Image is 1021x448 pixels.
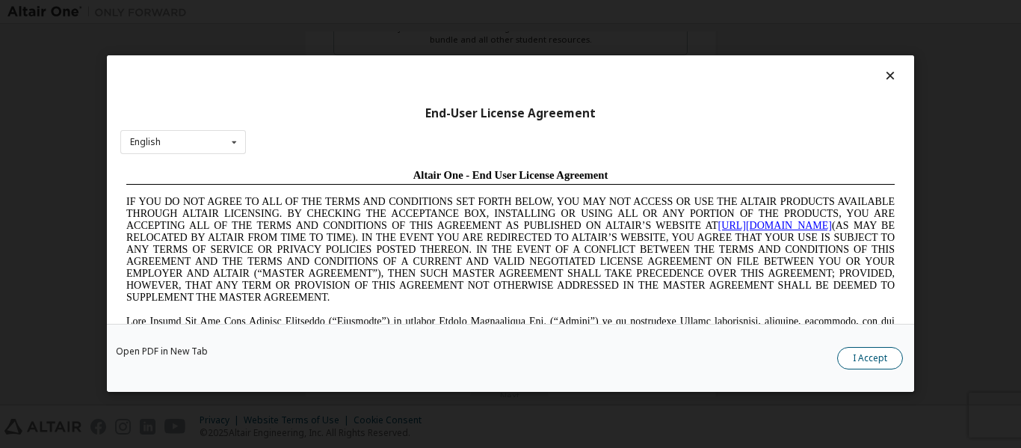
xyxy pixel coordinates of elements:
div: End-User License Agreement [120,106,901,121]
span: IF YOU DO NOT AGREE TO ALL OF THE TERMS AND CONDITIONS SET FORTH BELOW, YOU MAY NOT ACCESS OR USE... [6,33,774,140]
div: English [130,138,161,147]
a: Open PDF in New Tab [116,348,208,357]
span: Altair One - End User License Agreement [293,6,488,18]
a: [URL][DOMAIN_NAME] [598,57,712,68]
button: I Accept [837,348,903,370]
span: Lore Ipsumd Sit Ame Cons Adipisc Elitseddo (“Eiusmodte”) in utlabor Etdolo Magnaaliqua Eni. (“Adm... [6,153,774,260]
